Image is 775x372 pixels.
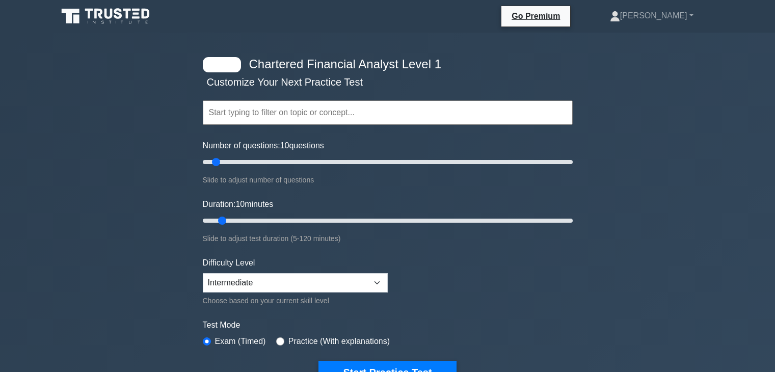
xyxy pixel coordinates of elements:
label: Exam (Timed) [215,335,266,348]
h4: Chartered Financial Analyst Level 1 [245,57,523,72]
label: Difficulty Level [203,257,255,269]
label: Test Mode [203,319,573,331]
label: Duration: minutes [203,198,274,210]
div: Choose based on your current skill level [203,295,388,307]
input: Start typing to filter on topic or concept... [203,100,573,125]
span: 10 [235,200,245,208]
div: Slide to adjust test duration (5-120 minutes) [203,232,573,245]
a: Go Premium [505,10,566,22]
label: Practice (With explanations) [288,335,390,348]
a: [PERSON_NAME] [585,6,718,26]
label: Number of questions: questions [203,140,324,152]
div: Slide to adjust number of questions [203,174,573,186]
span: 10 [280,141,289,150]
